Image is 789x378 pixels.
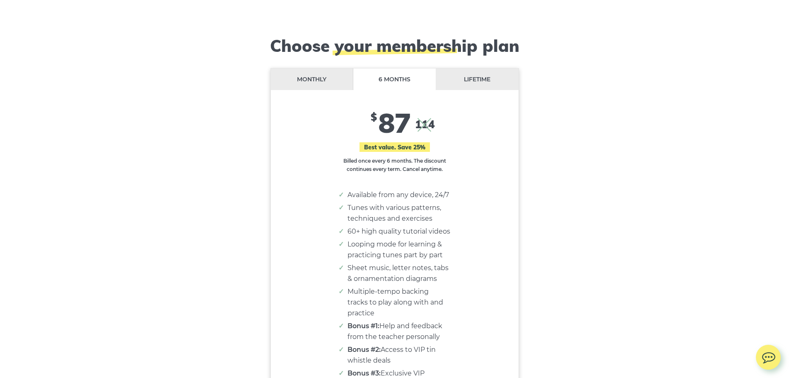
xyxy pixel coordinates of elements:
[371,111,377,123] span: $
[436,68,518,90] li: Lifetime
[347,202,450,224] li: Tunes with various patterns, techniques and exercises
[347,226,450,237] li: 60+ high quality tutorial videos
[415,118,435,131] span: 114
[337,157,453,173] p: Billed once every 6 months. The discount continues every term. Cancel anytime.
[756,345,781,366] img: chat.svg
[347,369,381,377] strong: Bonus #3:
[347,190,450,200] li: Available from any device, 24/7
[360,142,430,152] span: Best value. Save 25%
[379,106,411,139] span: 87
[271,68,354,90] li: Monthly
[347,263,450,284] li: Sheet music, letter notes, tabs & ornamentation diagrams
[347,346,381,354] strong: Bonus #2:
[347,239,450,261] li: Looping mode for learning & practicing tunes part by part
[347,286,450,319] li: Multiple-tempo backing tracks to play along with and practice
[353,68,436,90] li: 6 months
[347,344,450,366] li: Access to VIP tin whistle deals
[244,36,546,56] h2: Choose your membership plan
[347,322,379,330] strong: Bonus #1:
[347,321,450,342] li: Help and feedback from the teacher personally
